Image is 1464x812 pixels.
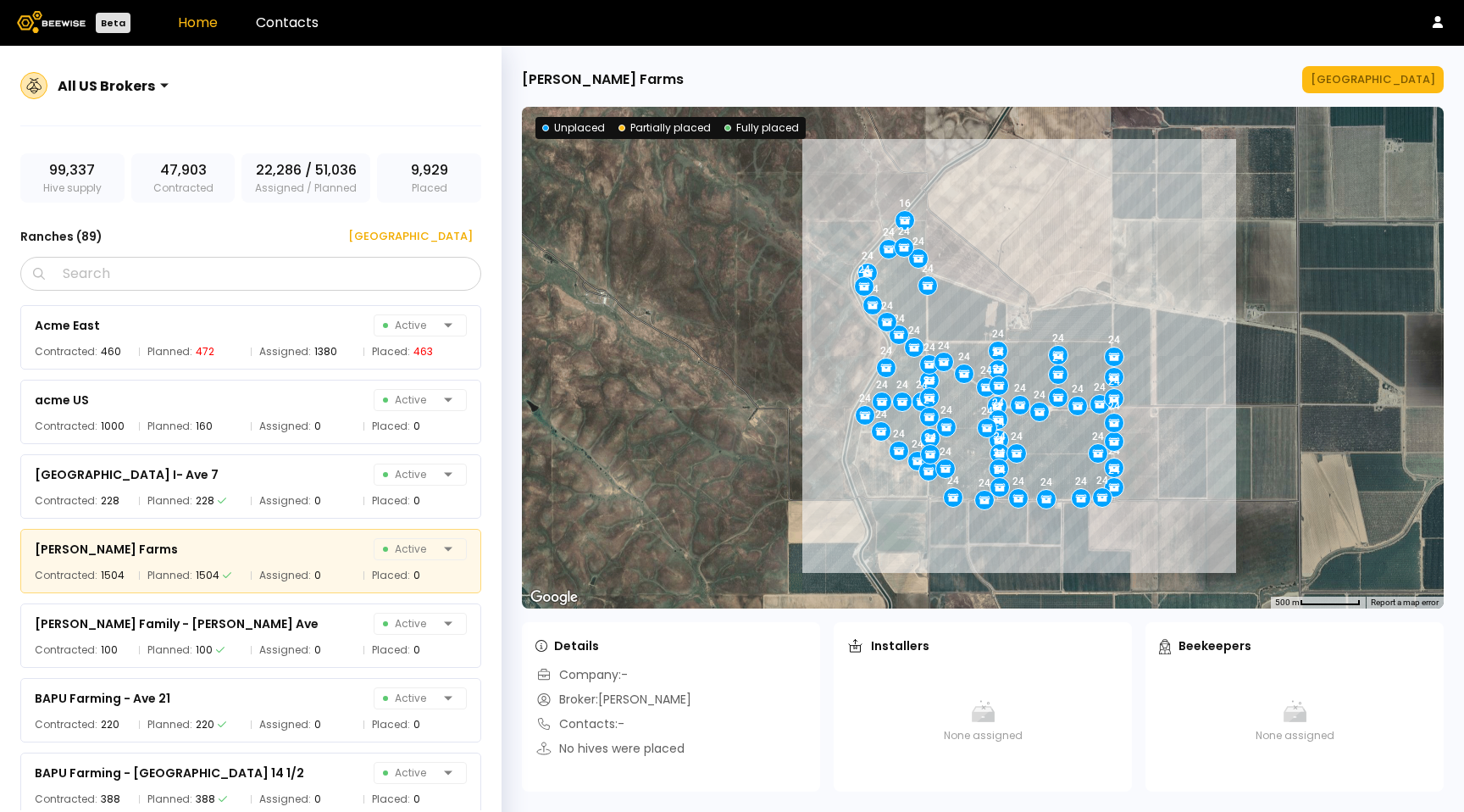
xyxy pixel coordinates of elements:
[131,153,236,203] div: Contracted
[1034,389,1045,401] div: 24
[923,342,935,353] div: 24
[535,637,599,654] div: Details
[535,740,685,758] div: No hives were placed
[847,666,1118,776] div: None assigned
[940,446,951,458] div: 24
[993,417,1005,429] div: 24
[1311,71,1435,88] div: [GEOGRAPHIC_DATA]
[1011,431,1023,442] div: 24
[526,587,582,609] img: Google
[58,75,155,97] div: All US Brokers
[923,394,935,406] div: 24
[847,637,929,654] div: Installers
[336,228,473,245] div: [GEOGRAPHIC_DATA]
[1075,476,1087,487] div: 24
[947,475,959,487] div: 24
[876,379,888,391] div: 24
[1072,383,1084,395] div: 24
[618,120,711,136] div: Partially placed
[178,13,218,32] a: Home
[241,153,370,203] div: Assigned / Planned
[893,428,905,440] div: 24
[893,313,905,325] div: 24
[1371,598,1439,607] a: Report a map error
[899,197,911,209] div: 16
[1270,597,1366,609] button: Map Scale: 500 m per 68 pixels
[1012,476,1024,487] div: 24
[898,225,910,237] div: 24
[980,364,992,376] div: 24
[881,300,893,312] div: 24
[411,160,448,181] span: 9,929
[1096,475,1108,487] div: 24
[535,666,628,684] div: Company: -
[20,225,103,248] h3: Ranches ( 89 )
[20,153,125,203] div: Hive supply
[1014,382,1026,394] div: 24
[526,587,582,609] a: Open this area in Google Maps (opens a new window)
[1159,637,1251,654] div: Beekeepers
[256,160,357,181] span: 22,286 / 51,036
[1275,598,1300,607] span: 500 m
[880,345,892,357] div: 24
[940,404,952,416] div: 24
[256,13,319,32] a: Contacts
[17,11,86,33] img: Beewise logo
[958,351,970,363] div: 24
[993,363,1005,375] div: 24
[992,397,1004,409] div: 24
[992,328,1004,340] div: 24
[377,153,481,203] div: Placed
[994,431,1006,442] div: 24
[896,379,908,391] div: 24
[924,431,936,443] div: 24
[916,379,928,391] div: 24
[859,392,871,404] div: 24
[1108,375,1120,387] div: 24
[1052,352,1064,364] div: 24
[981,405,993,417] div: 24
[160,160,207,181] span: 47,903
[858,264,870,275] div: 24
[992,347,1004,359] div: 24
[1108,334,1120,346] div: 24
[922,263,934,275] div: 24
[535,691,691,709] div: Broker: [PERSON_NAME]
[96,13,130,33] div: Beta
[1094,381,1106,393] div: 24
[1159,666,1430,776] div: None assigned
[979,477,990,489] div: 24
[938,340,950,352] div: 24
[1302,66,1444,93] button: [GEOGRAPHIC_DATA]
[535,715,624,733] div: Contacts: -
[993,447,1005,459] div: 24
[724,120,799,136] div: Fully placed
[908,325,920,336] div: 24
[49,160,95,181] span: 99,337
[1108,464,1120,476] div: 24
[862,250,873,262] div: 24
[328,223,481,250] button: [GEOGRAPHIC_DATA]
[1052,332,1064,344] div: 24
[1040,476,1052,488] div: 24
[883,226,895,238] div: 24
[542,120,605,136] div: Unplaced
[1108,400,1120,412] div: 24
[994,464,1006,476] div: 24
[923,375,935,387] div: 24
[522,70,684,90] div: [PERSON_NAME] Farms
[875,409,887,420] div: 24
[912,438,923,450] div: 24
[1092,431,1104,442] div: 24
[912,236,924,247] div: 24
